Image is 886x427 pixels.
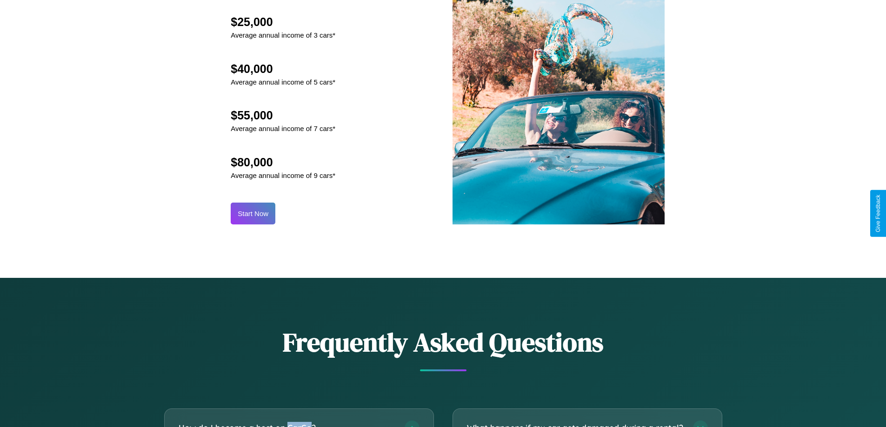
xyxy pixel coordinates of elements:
[231,62,335,76] h2: $40,000
[875,195,881,232] div: Give Feedback
[231,76,335,88] p: Average annual income of 5 cars*
[231,169,335,182] p: Average annual income of 9 cars*
[231,15,335,29] h2: $25,000
[231,109,335,122] h2: $55,000
[231,122,335,135] p: Average annual income of 7 cars*
[231,156,335,169] h2: $80,000
[164,324,722,360] h2: Frequently Asked Questions
[231,203,275,224] button: Start Now
[231,29,335,41] p: Average annual income of 3 cars*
